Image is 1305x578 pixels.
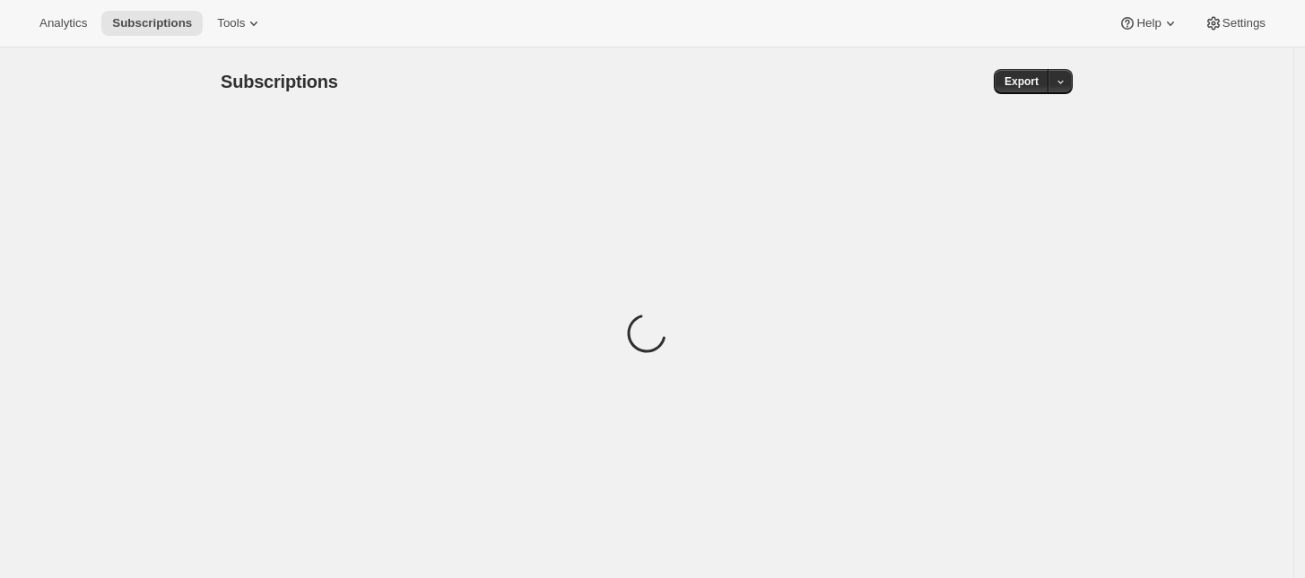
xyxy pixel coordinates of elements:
span: Settings [1222,16,1266,30]
button: Subscriptions [101,11,203,36]
button: Analytics [29,11,98,36]
span: Subscriptions [221,72,338,91]
button: Export [994,69,1049,94]
span: Help [1136,16,1161,30]
button: Tools [206,11,274,36]
span: Subscriptions [112,16,192,30]
span: Export [1005,74,1039,89]
button: Settings [1194,11,1276,36]
span: Tools [217,16,245,30]
button: Help [1108,11,1189,36]
span: Analytics [39,16,87,30]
